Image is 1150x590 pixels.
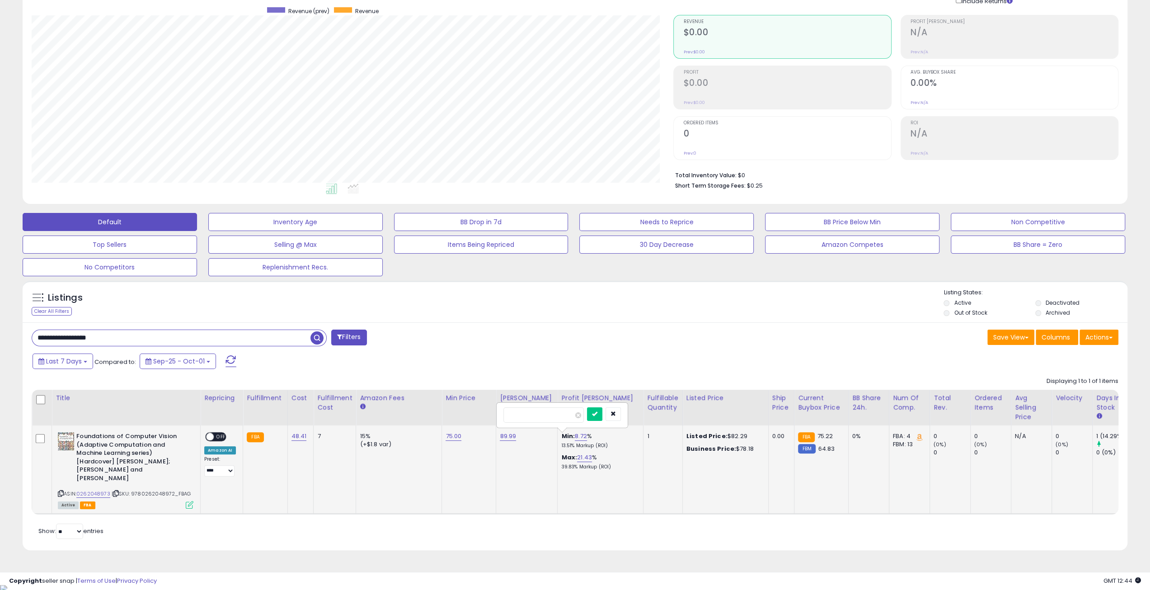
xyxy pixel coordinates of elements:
div: 15% [360,432,435,440]
h2: $0.00 [683,27,891,39]
div: Profit [PERSON_NAME] on Min/Max [561,393,639,412]
span: Compared to: [94,358,136,366]
label: Archived [1046,309,1070,316]
b: Business Price: [686,444,736,453]
div: Avg Selling Price [1015,393,1048,422]
div: 0 [1056,432,1092,440]
div: Ordered Items [974,393,1007,412]
div: 0 [974,448,1011,457]
p: Listing States: [943,288,1127,297]
small: Prev: N/A [911,100,928,105]
div: $82.29 [686,432,761,440]
span: FBA [80,501,95,509]
div: Listed Price [686,393,765,403]
h2: N/A [911,128,1118,141]
div: $78.18 [686,445,761,453]
h2: $0.00 [683,78,891,90]
span: Sep-25 - Oct-01 [153,357,205,366]
button: BB Drop in 7d [394,213,568,231]
div: Fulfillable Quantity [647,393,678,412]
div: Ship Price [772,393,790,412]
img: 518R1CE5jqL._SL40_.jpg [58,432,74,450]
button: No Competitors [23,258,197,276]
button: Actions [1080,330,1118,345]
span: Ordered Items [683,121,891,126]
div: N/A [1015,432,1045,440]
a: 48.41 [291,432,307,441]
button: Needs to Reprice [579,213,754,231]
button: Non Competitive [951,213,1125,231]
b: Max: [561,453,577,462]
small: Days In Stock. [1096,412,1102,420]
small: Prev: $0.00 [683,100,704,105]
span: Revenue [355,7,379,15]
div: 0 (0%) [1096,448,1133,457]
div: 0 [974,432,1011,440]
div: 0.00 [772,432,787,440]
small: FBA [247,432,263,442]
span: 2025-10-9 12:44 GMT [1103,576,1141,585]
span: Profit [PERSON_NAME] [911,19,1118,24]
b: Short Term Storage Fees: [675,182,745,189]
b: Listed Price: [686,432,728,440]
p: 39.83% Markup (ROI) [561,464,636,470]
th: The percentage added to the cost of goods (COGS) that forms the calculator for Min & Max prices. [558,390,643,425]
div: (+$1.8 var) [360,440,435,448]
h2: 0.00% [911,78,1118,90]
small: (0%) [1056,441,1068,448]
div: Displaying 1 to 1 of 1 items [1047,377,1118,386]
small: Prev: 0 [683,151,696,156]
a: Terms of Use [77,576,116,585]
h5: Listings [48,292,83,304]
b: Min: [561,432,575,440]
button: Replenishment Recs. [208,258,383,276]
div: [PERSON_NAME] [500,393,554,403]
span: 75.22 [817,432,833,440]
div: BB Share 24h. [852,393,885,412]
button: BB Price Below Min [765,213,939,231]
span: Columns [1042,333,1070,342]
div: Fulfillment [247,393,283,403]
button: Items Being Repriced [394,236,568,254]
span: Profit [683,70,891,75]
div: Amazon AI [204,446,236,454]
div: 1 [647,432,675,440]
small: Prev: $0.00 [683,49,704,55]
span: 64.83 [818,444,835,453]
button: Selling @ Max [208,236,383,254]
div: Title [56,393,197,403]
small: Amazon Fees. [360,403,365,411]
a: Privacy Policy [117,576,157,585]
small: Prev: N/A [911,49,928,55]
div: Velocity [1056,393,1089,403]
label: Deactivated [1046,299,1080,307]
label: Out of Stock [954,309,987,316]
a: 75.00 [446,432,461,441]
small: FBA [798,432,815,442]
button: Sep-25 - Oct-01 [140,354,216,369]
div: FBA: 4 [893,432,923,440]
button: Last 7 Days [33,354,93,369]
button: Filters [331,330,366,345]
p: 13.51% Markup (ROI) [561,443,636,449]
div: Repricing [204,393,239,403]
span: Avg. Buybox Share [911,70,1118,75]
button: Save View [987,330,1034,345]
small: (0%) [974,441,987,448]
div: ASIN: [58,432,193,508]
a: 89.99 [500,432,516,441]
div: Amazon Fees [360,393,438,403]
span: Revenue [683,19,891,24]
button: Amazon Competes [765,236,939,254]
div: 0 [934,448,970,457]
div: % [561,453,636,470]
span: ROI [911,121,1118,126]
div: seller snap | | [9,577,157,585]
div: Num of Comp. [893,393,926,412]
span: OFF [214,433,228,441]
div: Min Price [446,393,492,403]
span: Show: entries [38,527,103,535]
div: Preset: [204,456,236,477]
button: Inventory Age [208,213,383,231]
button: Columns [1036,330,1078,345]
